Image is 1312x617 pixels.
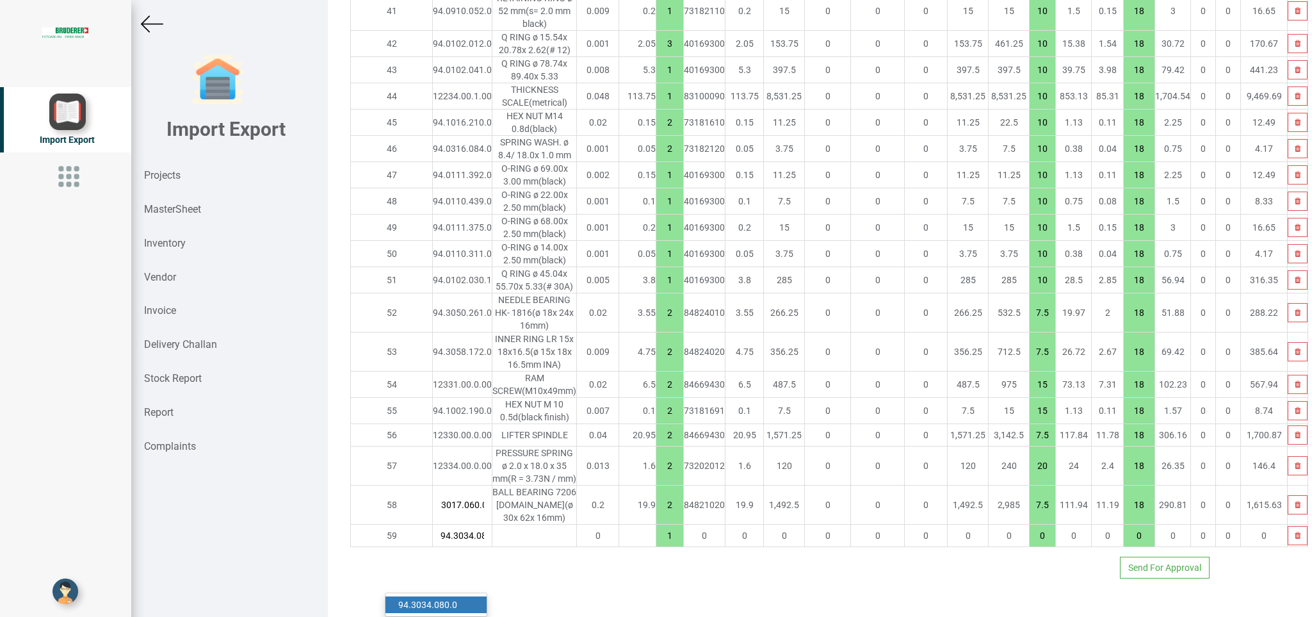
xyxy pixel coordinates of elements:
[851,57,905,83] td: 0
[1092,188,1124,215] td: 0.08
[433,4,492,17] div: 94.0910.052.0
[905,57,948,83] td: 0
[948,188,989,215] td: 7.5
[1155,215,1191,241] td: 3
[905,372,948,398] td: 0
[851,215,905,241] td: 0
[144,169,181,181] strong: Projects
[684,188,725,215] td: 40169300
[905,136,948,162] td: 0
[619,136,656,162] td: 0.05
[905,293,948,333] td: 0
[1056,241,1092,267] td: 0.38
[522,6,571,29] span: (s= 2.0 mm black)
[989,215,1030,241] td: 15
[1056,267,1092,293] td: 28.5
[851,372,905,398] td: 0
[351,293,433,333] td: 52
[1092,162,1124,188] td: 0.11
[1191,136,1216,162] td: 0
[851,398,905,424] td: 0
[725,57,764,83] td: 5.3
[433,37,492,50] div: 94.0102.012.0
[539,229,566,239] span: (black)
[1216,293,1241,333] td: 0
[989,293,1030,333] td: 532.5
[1056,83,1092,110] td: 853.13
[433,221,492,234] div: 94.0111.375.0
[989,241,1030,267] td: 3.75
[1120,557,1210,579] button: Send For Approval
[805,267,851,293] td: 0
[492,333,576,371] div: INNER RING LR 15x 18x16.5
[725,372,764,398] td: 6.5
[577,333,619,372] td: 0.009
[1092,31,1124,57] td: 1.54
[492,398,576,424] div: HEX NUT M 10 0.5d
[948,162,989,188] td: 11.25
[684,215,725,241] td: 40169300
[433,116,492,129] div: 94.1016.210.0
[684,398,725,424] td: 73181691
[577,162,619,188] td: 0.002
[1155,110,1191,136] td: 2.25
[989,188,1030,215] td: 7.5
[1092,267,1124,293] td: 2.85
[144,203,201,215] strong: MasterSheet
[577,398,619,424] td: 0.007
[684,31,725,57] td: 40169300
[725,31,764,57] td: 2.05
[1191,267,1216,293] td: 0
[619,215,656,241] td: 0.2
[725,188,764,215] td: 0.1
[351,398,433,424] td: 55
[1092,241,1124,267] td: 0.04
[1216,215,1241,241] td: 0
[385,596,487,613] a: 94.3034.080.0
[764,83,805,110] td: 8,531.25
[1241,162,1288,188] td: 12.49
[577,136,619,162] td: 0.001
[1216,241,1241,267] td: 0
[1056,136,1092,162] td: 0.38
[989,267,1030,293] td: 285
[805,136,851,162] td: 0
[1216,267,1241,293] td: 0
[1155,31,1191,57] td: 30.72
[508,347,572,370] span: (ø 15x 18x 16.5mm INA)
[948,57,989,83] td: 397.5
[851,136,905,162] td: 0
[805,110,851,136] td: 0
[764,267,805,293] td: 285
[1056,31,1092,57] td: 15.38
[764,57,805,83] td: 397.5
[619,110,656,136] td: 0.15
[1216,372,1241,398] td: 0
[725,83,764,110] td: 113.75
[1056,333,1092,372] td: 26.72
[577,31,619,57] td: 0.001
[1056,188,1092,215] td: 0.75
[851,293,905,333] td: 0
[725,162,764,188] td: 0.15
[684,136,725,162] td: 73182120
[530,124,557,134] span: (black)
[948,31,989,57] td: 153.75
[492,372,576,397] div: RAM SCREW
[1216,188,1241,215] td: 0
[144,372,202,384] strong: Stock Report
[1241,31,1288,57] td: 170.67
[1056,215,1092,241] td: 1.5
[351,57,433,83] td: 43
[1216,162,1241,188] td: 0
[1191,241,1216,267] td: 0
[433,90,492,103] div: 12234.00.1.00
[577,110,619,136] td: 0.02
[989,31,1030,57] td: 461.25
[144,304,176,317] strong: Invoice
[805,215,851,241] td: 0
[805,293,851,333] td: 0
[433,378,492,391] div: 12331.00.0.00
[433,169,492,181] div: 94.0111.392.0
[1155,372,1191,398] td: 102.23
